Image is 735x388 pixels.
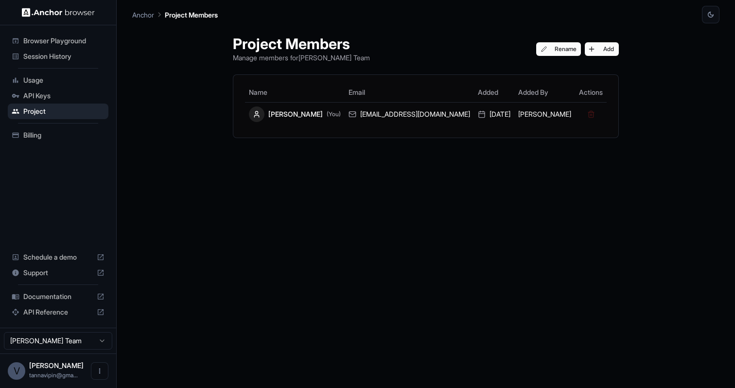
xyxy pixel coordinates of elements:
[23,292,93,301] span: Documentation
[514,83,575,102] th: Added By
[8,127,108,143] div: Billing
[514,102,575,126] td: [PERSON_NAME]
[349,109,470,119] div: [EMAIL_ADDRESS][DOMAIN_NAME]
[327,110,341,118] span: (You)
[23,106,105,116] span: Project
[132,9,218,20] nav: breadcrumb
[23,52,105,61] span: Session History
[8,289,108,304] div: Documentation
[132,10,154,20] p: Anchor
[233,53,370,63] p: Manage members for [PERSON_NAME] Team
[8,33,108,49] div: Browser Playground
[29,371,78,379] span: tannavipin@gmail.com
[575,83,607,102] th: Actions
[165,10,218,20] p: Project Members
[8,72,108,88] div: Usage
[536,42,581,56] button: Rename
[91,362,108,380] button: Open menu
[23,36,105,46] span: Browser Playground
[23,268,93,278] span: Support
[474,83,514,102] th: Added
[23,91,105,101] span: API Keys
[345,83,474,102] th: Email
[23,75,105,85] span: Usage
[8,104,108,119] div: Project
[233,35,370,53] h1: Project Members
[8,362,25,380] div: V
[29,361,84,370] span: Vipin Tanna
[8,49,108,64] div: Session History
[8,265,108,281] div: Support
[23,130,105,140] span: Billing
[585,42,619,56] button: Add
[249,106,341,122] div: [PERSON_NAME]
[478,109,510,119] div: [DATE]
[22,8,95,17] img: Anchor Logo
[8,249,108,265] div: Schedule a demo
[8,88,108,104] div: API Keys
[8,304,108,320] div: API Reference
[23,307,93,317] span: API Reference
[245,83,345,102] th: Name
[23,252,93,262] span: Schedule a demo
